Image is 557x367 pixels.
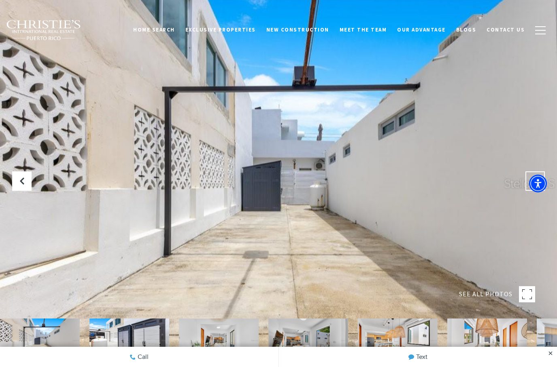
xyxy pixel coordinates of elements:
span: New Construction [266,26,329,33]
a: Blogs [451,22,482,38]
span: Exclusive Properties [185,26,256,33]
img: 1902 CALLE CACIQUE [179,318,259,363]
span: Blogs [456,26,476,33]
img: 1902 CALLE CACIQUE [89,318,169,363]
img: 1902 CALLE CACIQUE [268,318,348,363]
img: Christie's International Real Estate black text logo [6,20,81,41]
a: New Construction [261,22,334,38]
button: Previous Slide [12,171,32,191]
a: Our Advantage [392,22,451,38]
span: SEE ALL PHOTOS [459,289,512,300]
a: Exclusive Properties [180,22,261,38]
a: Home Search [128,22,180,38]
img: 1902 CALLE CACIQUE [447,318,527,363]
div: Accessibility Menu [529,175,547,192]
button: button [530,19,551,42]
a: Meet the Team [334,22,392,38]
img: 1902 CALLE CACIQUE [358,318,438,363]
span: Contact Us [487,26,525,33]
span: Our Advantage [397,26,446,33]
